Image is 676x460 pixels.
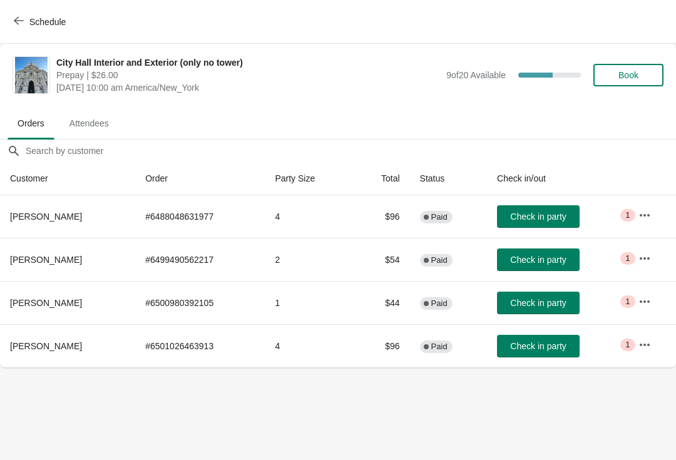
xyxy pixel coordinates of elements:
span: [PERSON_NAME] [10,255,82,265]
th: Order [135,162,265,195]
img: City Hall Interior and Exterior (only no tower) [15,57,48,93]
span: City Hall Interior and Exterior (only no tower) [56,56,440,69]
button: Check in party [497,292,580,314]
span: [DATE] 10:00 am America/New_York [56,81,440,94]
span: [PERSON_NAME] [10,341,82,351]
td: # 6500980392105 [135,281,265,324]
button: Check in party [497,205,580,228]
span: Check in party [510,341,566,351]
button: Book [593,64,663,86]
button: Check in party [497,335,580,357]
span: Prepay | $26.00 [56,69,440,81]
span: 1 [625,340,630,350]
td: 4 [265,324,353,367]
span: Paid [431,255,448,265]
span: 1 [625,210,630,220]
span: Attendees [59,112,119,135]
span: [PERSON_NAME] [10,212,82,222]
td: $44 [353,281,409,324]
td: # 6488048631977 [135,195,265,238]
span: Check in party [510,298,566,308]
th: Check in/out [487,162,628,195]
td: $54 [353,238,409,281]
th: Status [410,162,487,195]
td: # 6501026463913 [135,324,265,367]
td: $96 [353,324,409,367]
td: $96 [353,195,409,238]
td: 2 [265,238,353,281]
input: Search by customer [25,140,676,162]
td: 1 [265,281,353,324]
span: 9 of 20 Available [446,70,506,80]
th: Total [353,162,409,195]
button: Check in party [497,248,580,271]
span: Paid [431,299,448,309]
th: Party Size [265,162,353,195]
span: 1 [625,297,630,307]
span: Check in party [510,255,566,265]
span: Check in party [510,212,566,222]
span: 1 [625,253,630,263]
span: [PERSON_NAME] [10,298,82,308]
span: Paid [431,342,448,352]
button: Schedule [6,11,76,33]
span: Book [618,70,638,80]
span: Paid [431,212,448,222]
td: # 6499490562217 [135,238,265,281]
span: Orders [8,112,54,135]
td: 4 [265,195,353,238]
span: Schedule [29,17,66,27]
